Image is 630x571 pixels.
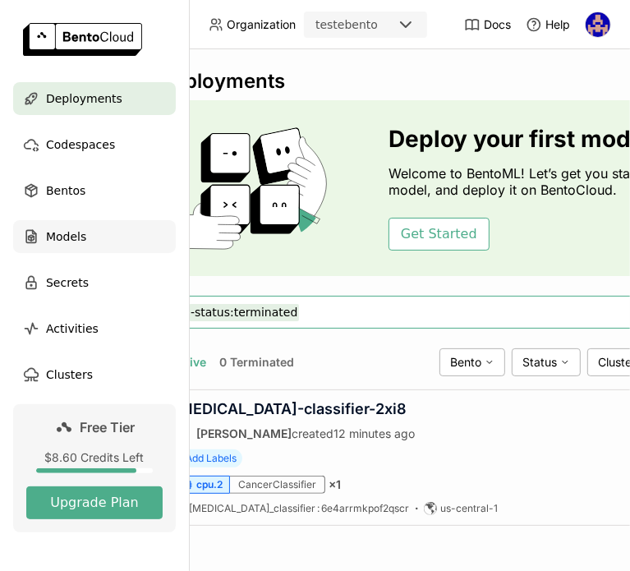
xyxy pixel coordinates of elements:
span: Activities [46,319,99,338]
span: Secrets [46,273,89,292]
span: Bentos [46,181,85,200]
div: CancerClassifier [230,476,325,494]
a: Bentos [13,174,176,207]
a: Docs [464,16,511,33]
strong: [PERSON_NAME] [196,426,292,440]
a: Deployments [13,82,176,115]
span: Deployments [46,89,122,108]
span: Docs [484,17,511,32]
a: Codespaces [13,128,176,161]
a: Free Tier$8.60 Credits LeftUpgrade Plan [13,404,176,532]
span: Organization [227,17,296,32]
a: Secrets [13,266,176,299]
div: Status [512,348,581,376]
div: Help [526,16,570,33]
a: [MEDICAL_DATA]-classifier-2xi8 [173,400,407,417]
span: : [317,502,320,514]
span: Help [545,17,570,32]
span: × 1 [329,477,341,492]
div: $8.60 Credits Left [26,450,163,465]
img: sidney santos [586,12,610,37]
button: 0 Terminated [216,352,297,373]
span: [MEDICAL_DATA]_classifier 6e4arrmkpof2qscr [189,502,409,514]
a: Activities [13,312,176,345]
span: Codespaces [46,135,115,154]
button: Get Started [389,218,490,251]
span: cpu.2 [196,478,223,491]
img: logo [23,23,142,56]
input: Selected testebento. [379,17,381,34]
div: Bento [439,348,505,376]
span: us-central-1 [440,502,498,515]
a: Models [13,220,176,253]
div: created [173,425,415,441]
div: testebento [315,16,378,33]
span: Models [46,227,86,246]
button: Upgrade Plan [26,486,163,519]
span: 12 minutes ago [333,426,415,440]
a: Clusters [13,358,176,391]
span: Status [522,355,557,370]
a: [MEDICAL_DATA]_classifier:6e4arrmkpof2qscr [189,502,409,515]
span: Bento [450,355,481,370]
span: Clusters [46,365,93,385]
span: +Add Labels [173,449,242,467]
span: Free Tier [80,419,136,435]
img: cover onboarding [172,127,349,250]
